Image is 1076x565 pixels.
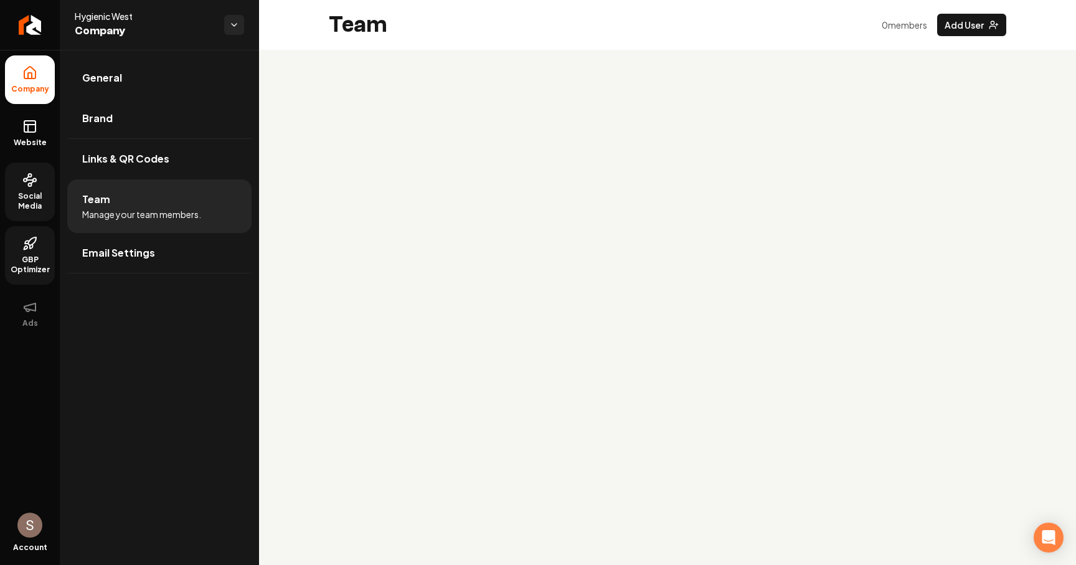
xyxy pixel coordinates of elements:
img: Santiago Vásquez [17,513,42,538]
span: Team [82,192,110,207]
span: Brand [82,111,113,126]
span: Company [6,84,54,94]
p: 0 member s [882,19,927,31]
span: Website [9,138,52,148]
span: Ads [17,318,43,328]
a: Website [5,109,55,158]
span: Company [75,22,214,40]
h2: Team [329,12,387,37]
span: Manage your team members. [82,208,201,221]
span: Account [13,543,47,553]
span: Links & QR Codes [82,151,169,166]
span: Social Media [5,191,55,211]
button: Ads [5,290,55,338]
a: Social Media [5,163,55,221]
div: Open Intercom Messenger [1034,523,1064,553]
span: General [82,70,122,85]
a: GBP Optimizer [5,226,55,285]
span: Hygienic West [75,10,214,22]
a: Links & QR Codes [67,139,252,179]
span: GBP Optimizer [5,255,55,275]
a: Brand [67,98,252,138]
span: Email Settings [82,245,155,260]
a: General [67,58,252,98]
button: Open user button [17,513,42,538]
a: Email Settings [67,233,252,273]
img: Rebolt Logo [19,15,42,35]
button: Add User [937,14,1006,36]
